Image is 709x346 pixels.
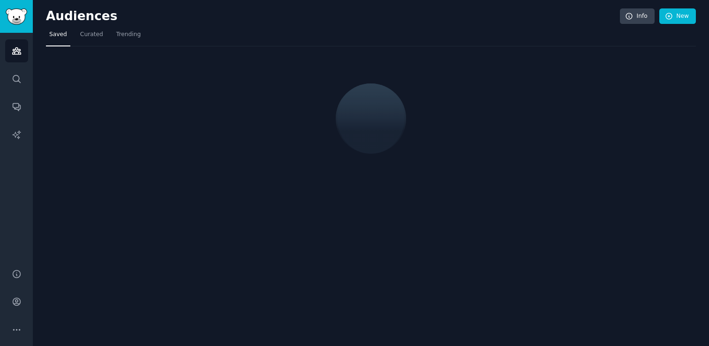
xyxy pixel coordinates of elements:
a: Curated [77,27,106,46]
h2: Audiences [46,9,620,24]
a: Info [620,8,655,24]
span: Curated [80,30,103,39]
span: Trending [116,30,141,39]
img: GummySearch logo [6,8,27,25]
a: Trending [113,27,144,46]
a: Saved [46,27,70,46]
span: Saved [49,30,67,39]
a: New [659,8,696,24]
